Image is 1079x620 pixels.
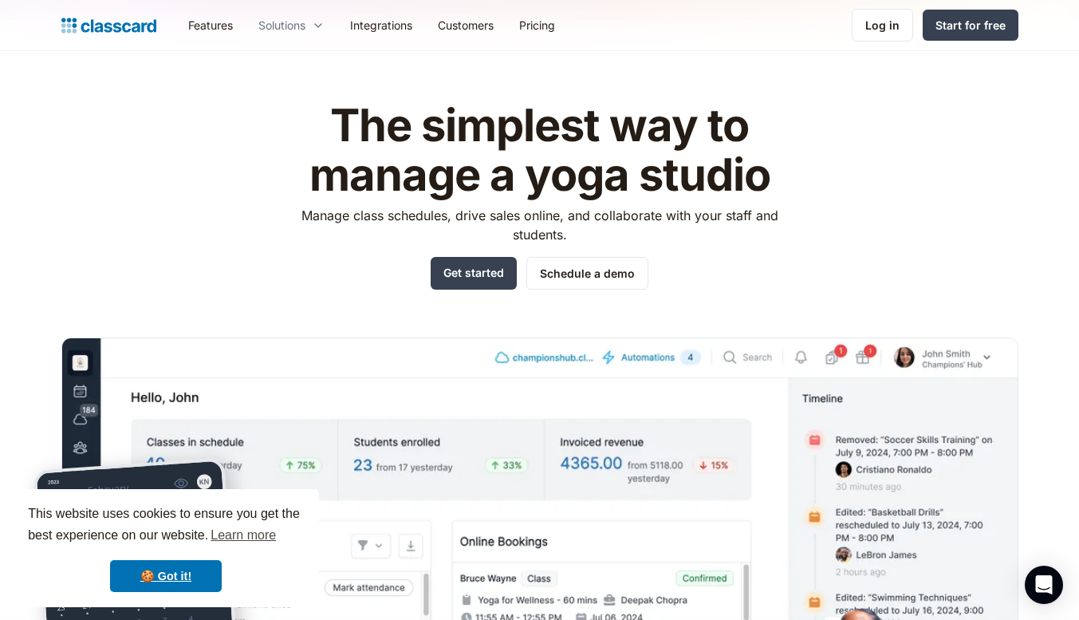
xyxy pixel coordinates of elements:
a: Integrations [337,7,425,43]
a: Pricing [506,7,568,43]
div: cookieconsent [13,489,319,607]
a: Features [175,7,246,43]
p: Manage class schedules, drive sales online, and collaborate with your staff and students. [286,206,793,244]
a: Customers [425,7,506,43]
a: Log in [852,9,913,41]
div: Log in [865,17,900,34]
a: learn more about cookies [208,523,278,547]
div: Open Intercom Messenger [1025,566,1063,604]
div: Solutions [246,7,337,43]
div: Solutions [258,17,305,34]
div: Start for free [935,17,1006,34]
a: Get started [431,257,517,290]
span: This website uses cookies to ensure you get the best experience on our website. [28,504,304,547]
a: Logo [61,14,156,37]
a: dismiss cookie message [110,560,222,592]
a: Start for free [923,10,1018,41]
h1: The simplest way to manage a yoga studio [286,101,793,199]
a: Schedule a demo [526,257,648,290]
